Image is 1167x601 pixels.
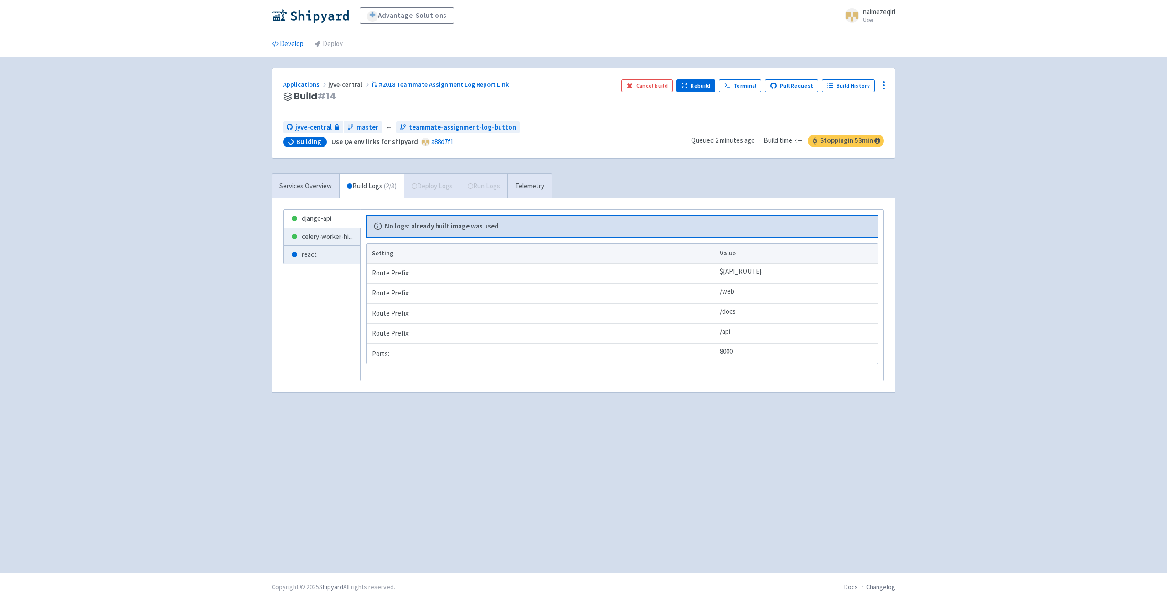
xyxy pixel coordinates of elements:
span: Building [296,137,321,146]
span: -:-- [794,135,802,146]
span: ( 2 / 3 ) [384,181,397,192]
td: /web [717,284,878,304]
a: Build Logs (2/3) [340,174,404,199]
a: Pull Request [765,79,818,92]
button: Cancel build [621,79,673,92]
span: teammate-assignment-log-button [409,122,516,133]
span: ← [386,122,392,133]
td: Route Prefix: [367,284,717,304]
a: celery-worker-hi... [284,228,360,246]
td: ${API_ROUTE} [717,264,878,284]
a: react [284,246,360,264]
td: Route Prefix: [367,324,717,344]
time: 2 minutes ago [715,136,755,145]
span: # 14 [317,90,336,103]
img: Shipyard logo [272,8,349,23]
th: Setting [367,244,717,264]
a: Deploy [315,31,343,57]
td: Route Prefix: [367,304,717,324]
span: jyve-central [295,122,332,133]
td: Ports: [367,344,717,364]
b: No logs: already built image was used [385,221,499,232]
span: Stopping in 53 min [808,135,884,147]
span: Queued [691,136,755,145]
a: naimezeqiri User [839,8,895,23]
a: Develop [272,31,304,57]
span: master [356,122,378,133]
a: #2018 Teammate Assignment Log Report Link [371,80,510,88]
th: Value [717,244,878,264]
strong: Use QA env links for shipyard [331,137,418,146]
a: django-api [284,210,360,228]
a: Telemetry [507,174,552,199]
td: 8000 [717,344,878,364]
a: Shipyard [319,583,343,591]
span: jyve-central [328,80,371,88]
a: master [344,121,382,134]
a: Docs [844,583,858,591]
a: Changelog [866,583,895,591]
td: /api [717,324,878,344]
div: Copyright © 2025 All rights reserved. [272,582,395,592]
span: Build [294,91,336,102]
small: User [863,17,895,23]
a: Services Overview [272,174,339,199]
div: · [691,135,884,147]
a: Applications [283,80,328,88]
a: Build History [822,79,875,92]
a: Terminal [719,79,761,92]
a: jyve-central [283,121,343,134]
span: naimezeqiri [863,7,895,16]
a: teammate-assignment-log-button [396,121,520,134]
span: celery-worker-hi ... [302,232,353,242]
td: Route Prefix: [367,264,717,284]
a: Advantage-Solutions [360,7,454,24]
td: /docs [717,304,878,324]
span: Build time [764,135,792,146]
a: a88d7f1 [431,137,454,146]
button: Rebuild [676,79,716,92]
